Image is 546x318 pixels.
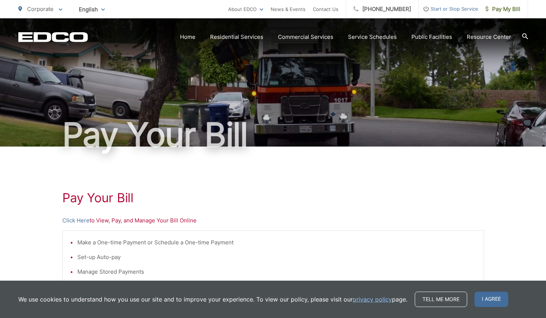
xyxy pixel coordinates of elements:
h1: Pay Your Bill [18,117,528,153]
a: Public Facilities [411,33,452,41]
a: EDCD logo. Return to the homepage. [18,32,88,42]
a: Service Schedules [348,33,397,41]
a: News & Events [271,5,305,14]
span: Pay My Bill [485,5,520,14]
p: to View, Pay, and Manage Your Bill Online [62,216,484,225]
a: Click Here [62,216,89,225]
a: Commercial Services [278,33,333,41]
h1: Pay Your Bill [62,191,484,205]
span: English [73,3,110,16]
li: Set-up Auto-pay [77,253,476,262]
a: Residential Services [210,33,263,41]
a: Tell me more [415,292,467,307]
p: We use cookies to understand how you use our site and to improve your experience. To view our pol... [18,295,407,304]
li: Make a One-time Payment or Schedule a One-time Payment [77,238,476,247]
span: I agree [474,292,508,307]
a: privacy policy [353,295,392,304]
li: Manage Stored Payments [77,267,476,276]
a: Home [180,33,195,41]
a: Resource Center [467,33,511,41]
a: Contact Us [313,5,338,14]
a: About EDCO [228,5,263,14]
span: Corporate [27,5,54,12]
